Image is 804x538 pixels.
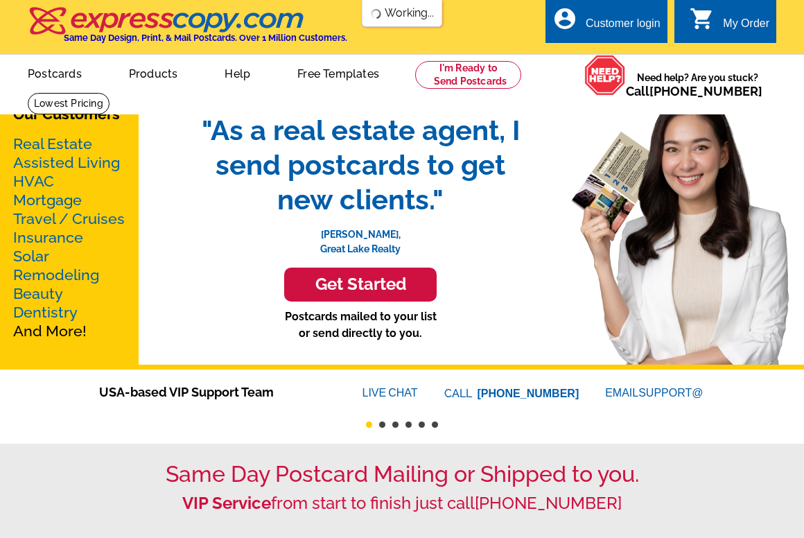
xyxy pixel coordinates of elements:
[13,210,125,227] a: Travel / Cruises
[28,494,776,514] h2: from start to finish just call
[552,6,577,31] i: account_circle
[187,217,534,257] p: [PERSON_NAME], Great Lake Realty
[6,56,104,89] a: Postcards
[586,17,661,37] div: Customer login
[13,304,78,321] a: Dentistry
[28,17,347,43] a: Same Day Design, Print, & Mail Postcards. Over 1 Million Customers.
[362,387,418,399] a: LIVECHAT
[379,422,385,428] button: 2 of 6
[584,55,626,96] img: help
[13,229,83,246] a: Insurance
[13,154,120,171] a: Assisted Living
[187,309,534,342] p: Postcards mailed to your list or send directly to you.
[301,275,419,295] h3: Get Started
[690,6,715,31] i: shopping_cart
[405,422,412,428] button: 4 of 6
[362,385,389,401] font: LIVE
[13,266,99,284] a: Remodeling
[187,268,534,302] a: Get Started
[638,385,705,401] font: SUPPORT@
[99,383,321,401] span: USA-based VIP Support Team
[187,113,534,217] span: "As a real estate agent, I send postcards to get new clients."
[366,422,372,428] button: 1 of 6
[419,422,425,428] button: 5 of 6
[13,134,125,340] p: And More!
[626,84,762,98] span: Call
[649,84,762,98] a: [PHONE_NUMBER]
[552,15,661,33] a: account_circle Customer login
[371,8,382,19] img: loading...
[182,493,271,513] strong: VIP Service
[13,248,49,265] a: Solar
[392,422,399,428] button: 3 of 6
[275,56,401,89] a: Free Templates
[723,17,769,37] div: My Order
[690,15,769,33] a: shopping_cart My Order
[444,385,474,402] font: CALL
[475,493,622,513] a: [PHONE_NUMBER]
[64,33,347,43] h4: Same Day Design, Print, & Mail Postcards. Over 1 Million Customers.
[626,71,769,98] span: Need help? Are you stuck?
[202,56,272,89] a: Help
[13,285,63,302] a: Beauty
[432,422,438,428] button: 6 of 6
[28,461,776,487] h1: Same Day Postcard Mailing or Shipped to you.
[107,56,200,89] a: Products
[13,173,54,190] a: HVAC
[13,191,82,209] a: Mortgage
[478,388,579,399] a: [PHONE_NUMBER]
[13,135,92,153] a: Real Estate
[605,387,705,399] a: EMAILSUPPORT@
